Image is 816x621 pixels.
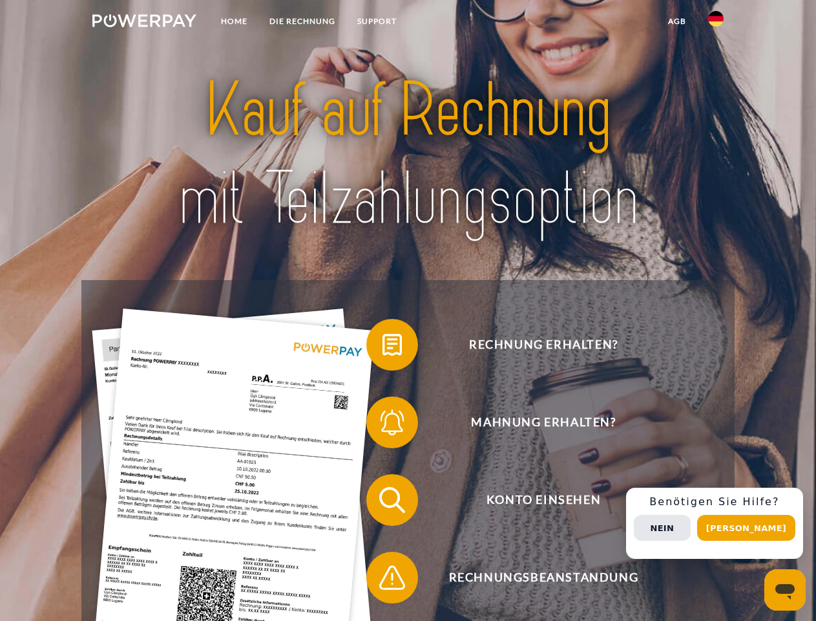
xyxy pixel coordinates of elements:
img: logo-powerpay-white.svg [92,14,196,27]
a: SUPPORT [346,10,408,33]
a: Home [210,10,258,33]
button: Konto einsehen [366,474,702,526]
h3: Benötigen Sie Hilfe? [634,496,795,508]
a: agb [657,10,697,33]
button: Rechnungsbeanstandung [366,552,702,604]
span: Konto einsehen [385,474,702,526]
span: Rechnung erhalten? [385,319,702,371]
span: Mahnung erhalten? [385,397,702,448]
img: title-powerpay_de.svg [123,62,693,248]
img: de [708,11,724,27]
button: Rechnung erhalten? [366,319,702,371]
button: Nein [634,515,691,541]
button: [PERSON_NAME] [697,515,795,541]
img: qb_search.svg [376,484,408,516]
img: qb_bell.svg [376,406,408,439]
a: DIE RECHNUNG [258,10,346,33]
iframe: Schaltfläche zum Öffnen des Messaging-Fensters [764,569,806,611]
img: qb_bill.svg [376,329,408,361]
img: qb_warning.svg [376,561,408,594]
span: Rechnungsbeanstandung [385,552,702,604]
div: Schnellhilfe [626,488,803,559]
button: Mahnung erhalten? [366,397,702,448]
